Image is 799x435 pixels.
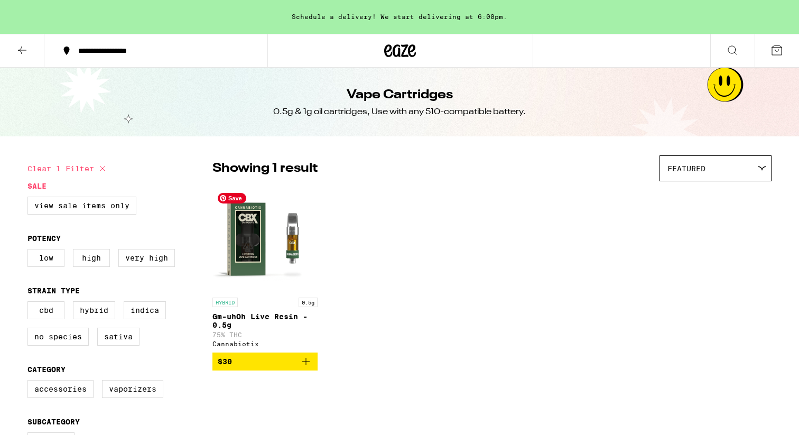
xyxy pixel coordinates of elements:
[212,331,318,338] p: 75% THC
[299,298,318,307] p: 0.5g
[102,380,163,398] label: Vaporizers
[73,249,110,267] label: High
[27,286,80,295] legend: Strain Type
[347,86,453,104] h1: Vape Cartridges
[24,7,46,17] span: Help
[27,155,109,182] button: Clear 1 filter
[212,298,238,307] p: HYBRID
[118,249,175,267] label: Very High
[97,328,140,346] label: Sativa
[218,193,246,203] span: Save
[27,328,89,346] label: No Species
[73,301,115,319] label: Hybrid
[212,340,318,347] div: Cannabiotix
[124,301,166,319] label: Indica
[27,365,66,374] legend: Category
[27,380,94,398] label: Accessories
[27,301,64,319] label: CBD
[27,418,80,426] legend: Subcategory
[27,197,136,215] label: View Sale Items Only
[27,182,47,190] legend: Sale
[27,234,61,243] legend: Potency
[212,187,318,292] img: Cannabiotix - Gm-uhOh Live Resin - 0.5g
[212,353,318,371] button: Add to bag
[212,160,318,178] p: Showing 1 result
[27,249,64,267] label: Low
[212,187,318,353] a: Open page for Gm-uhOh Live Resin - 0.5g from Cannabiotix
[218,357,232,366] span: $30
[667,164,705,173] span: Featured
[273,106,526,118] div: 0.5g & 1g oil cartridges, Use with any 510-compatible battery.
[212,312,318,329] p: Gm-uhOh Live Resin - 0.5g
